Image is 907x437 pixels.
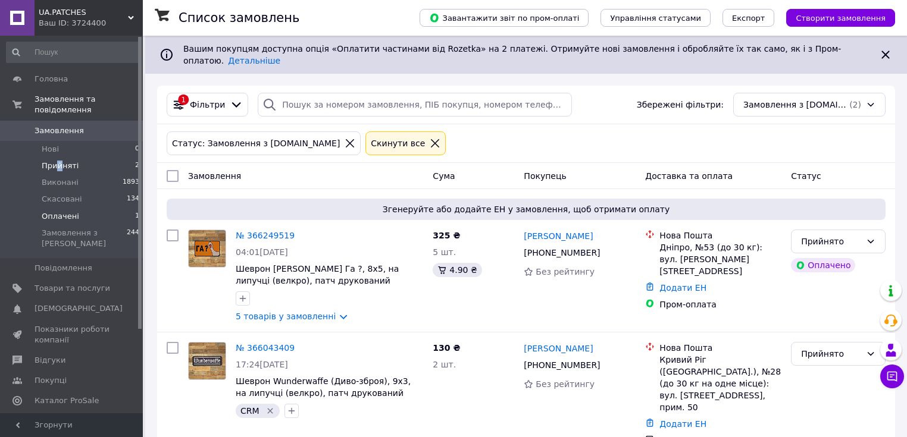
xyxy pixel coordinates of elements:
[774,12,895,22] a: Створити замовлення
[236,231,295,240] a: № 366249519
[610,14,701,23] span: Управління статусами
[39,7,128,18] span: UA.PATCHES
[524,230,593,242] a: [PERSON_NAME]
[42,144,59,155] span: Нові
[433,231,460,240] span: 325 ₴
[524,248,600,257] span: [PHONE_NUMBER]
[524,342,593,354] a: [PERSON_NAME]
[39,18,143,29] div: Ваш ID: 3724400
[42,161,79,171] span: Прийняті
[433,343,460,353] span: 130 ₴
[637,99,724,111] span: Збережені фільтри:
[35,355,65,366] span: Відгуки
[135,161,139,171] span: 2
[791,258,855,272] div: Оплачено
[723,9,775,27] button: Експорт
[524,360,600,370] span: [PHONE_NUMBER]
[35,94,143,115] span: Замовлення та повідомлення
[189,230,226,267] img: Фото товару
[801,235,861,248] div: Прийнято
[659,419,706,429] a: Додати ЕН
[433,171,455,181] span: Cума
[420,9,589,27] button: Завантажити звіт по пром-оплаті
[179,11,299,25] h1: Список замовлень
[796,14,886,23] span: Створити замовлення
[659,298,781,310] div: Пром-оплата
[659,354,781,413] div: Кривий Ріг ([GEOGRAPHIC_DATA].), №28 (до 30 кг на одне місце): вул. [STREET_ADDRESS], прим. 50
[880,364,904,388] button: Чат з покупцем
[429,12,579,23] span: Завантажити звіт по пром-оплаті
[786,9,895,27] button: Створити замовлення
[601,9,711,27] button: Управління статусами
[35,125,84,136] span: Замовлення
[536,379,595,389] span: Без рейтингу
[659,283,706,293] a: Додати ЕН
[228,56,280,65] a: Детальніше
[433,263,481,277] div: 4.90 ₴
[801,347,861,360] div: Прийнято
[645,171,733,181] span: Доставка та оплата
[265,406,275,416] svg: Видалити мітку
[188,229,226,268] a: Фото товару
[35,375,67,386] span: Покупці
[35,283,110,294] span: Товари та послуги
[135,211,139,222] span: 1
[368,137,427,150] div: Cкинути все
[236,247,288,257] span: 04:01[DATE]
[433,360,456,369] span: 2 шт.
[849,100,861,109] span: (2)
[791,171,821,181] span: Статус
[236,376,411,398] a: Шеврон Wunderwaffe (Диво-зброя), 9х3, на липучці (велкро), патч друкований
[42,228,127,249] span: Замовлення з [PERSON_NAME]
[659,342,781,354] div: Нова Пошта
[743,99,847,111] span: Замовлення з [DOMAIN_NAME]
[433,247,456,257] span: 5 шт.
[35,303,123,314] span: [DEMOGRAPHIC_DATA]
[188,342,226,380] a: Фото товару
[183,44,841,65] span: Вашим покупцям доступна опція «Оплатити частинами від Rozetka» на 2 платежі. Отримуйте нові замов...
[127,194,139,205] span: 134
[236,360,288,369] span: 17:24[DATE]
[732,14,765,23] span: Експорт
[170,137,342,150] div: Статус: Замовлення з [DOMAIN_NAME]
[536,267,595,276] span: Без рейтингу
[171,203,881,215] span: Згенеруйте або додайте ЕН у замовлення, щоб отримати оплату
[236,264,399,285] a: Шеврон [PERSON_NAME] Га ?, 8х5, на липучці (велкро), патч друкований
[123,177,139,188] span: 1893
[240,406,259,416] span: CRM
[524,171,566,181] span: Покупець
[135,144,139,155] span: 0
[189,342,226,379] img: Фото товару
[127,228,139,249] span: 244
[236,312,336,321] a: 5 товарів у замовленні
[42,177,79,188] span: Виконані
[35,395,99,406] span: Каталог ProSale
[236,343,295,353] a: № 366043409
[6,42,140,63] input: Пошук
[659,241,781,277] div: Дніпро, №53 (до 30 кг): вул. [PERSON_NAME][STREET_ADDRESS]
[35,263,92,273] span: Повідомлення
[42,211,79,222] span: Оплачені
[188,171,241,181] span: Замовлення
[42,194,82,205] span: Скасовані
[258,93,572,117] input: Пошук за номером замовлення, ПІБ покупця, номером телефону, Email, номером накладної
[35,324,110,345] span: Показники роботи компанії
[190,99,225,111] span: Фільтри
[35,74,68,84] span: Головна
[659,229,781,241] div: Нова Пошта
